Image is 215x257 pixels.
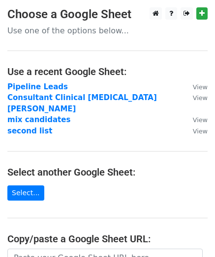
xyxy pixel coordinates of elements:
[193,116,208,124] small: View
[7,26,208,36] p: Use one of the options below...
[7,166,208,178] h4: Select another Google Sheet:
[7,233,208,245] h4: Copy/paste a Google Sheet URL:
[193,94,208,102] small: View
[7,66,208,77] h4: Use a recent Google Sheet:
[193,128,208,135] small: View
[183,93,208,102] a: View
[183,82,208,91] a: View
[183,115,208,124] a: View
[7,82,68,91] a: Pipeline Leads
[7,7,208,22] h3: Choose a Google Sheet
[166,210,215,257] iframe: Chat Widget
[7,185,44,201] a: Select...
[193,83,208,91] small: View
[7,93,157,113] a: Consultant Clinical [MEDICAL_DATA] [PERSON_NAME]
[7,127,52,135] a: second list
[7,115,70,124] a: mix candidates
[183,127,208,135] a: View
